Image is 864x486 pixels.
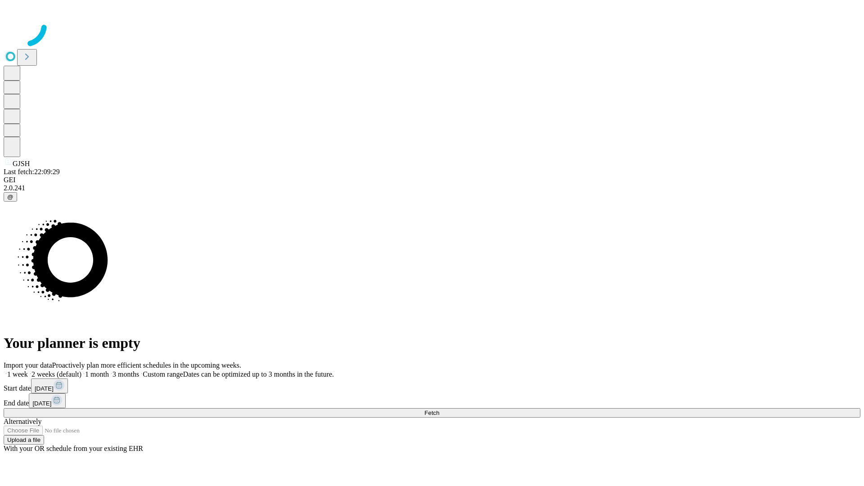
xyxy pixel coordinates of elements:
[143,370,183,378] span: Custom range
[31,370,81,378] span: 2 weeks (default)
[4,335,860,351] h1: Your planner is empty
[35,385,54,392] span: [DATE]
[7,193,13,200] span: @
[4,378,860,393] div: Start date
[4,393,860,408] div: End date
[4,184,860,192] div: 2.0.241
[52,361,241,369] span: Proactively plan more efficient schedules in the upcoming weeks.
[4,445,143,452] span: With your OR schedule from your existing EHR
[112,370,139,378] span: 3 months
[13,160,30,167] span: GJSH
[4,408,860,418] button: Fetch
[4,361,52,369] span: Import your data
[4,192,17,202] button: @
[424,409,439,416] span: Fetch
[85,370,109,378] span: 1 month
[183,370,334,378] span: Dates can be optimized up to 3 months in the future.
[4,176,860,184] div: GEI
[29,393,66,408] button: [DATE]
[7,370,28,378] span: 1 week
[31,378,68,393] button: [DATE]
[4,435,44,445] button: Upload a file
[4,418,41,425] span: Alternatively
[32,400,51,407] span: [DATE]
[4,168,60,175] span: Last fetch: 22:09:29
